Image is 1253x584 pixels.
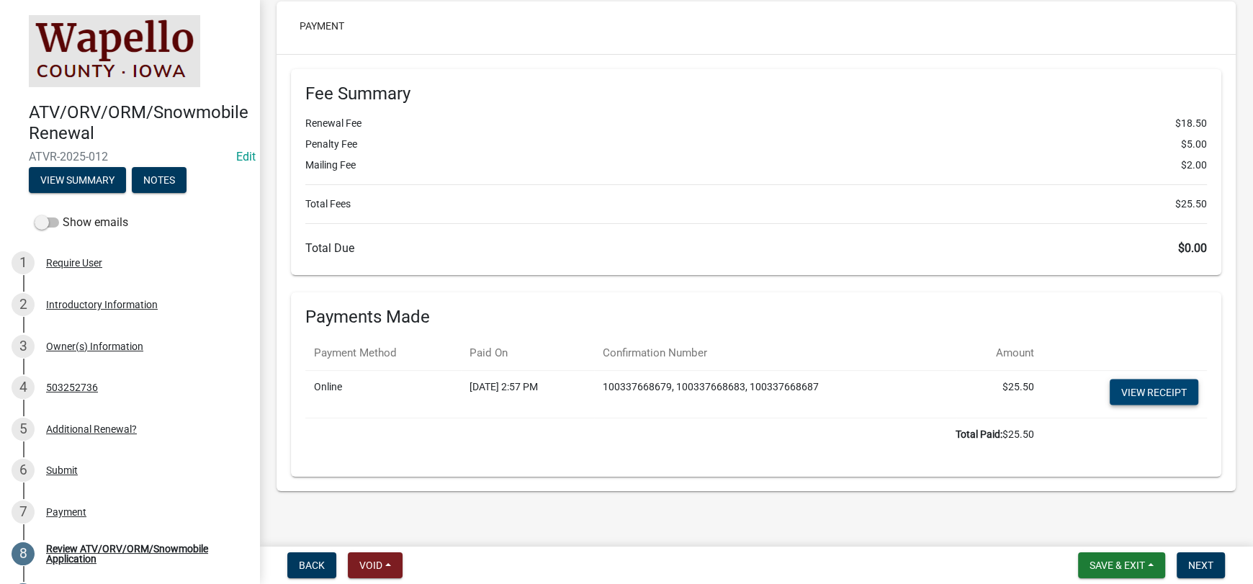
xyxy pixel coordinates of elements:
span: $25.50 [1175,197,1207,212]
th: Confirmation Number [594,336,956,370]
div: 4 [12,376,35,399]
td: 100337668679, 100337668683, 100337668687 [594,370,956,418]
th: Amount [956,336,1043,370]
h6: Fee Summary [305,84,1207,104]
button: Void [348,552,403,578]
div: 5 [12,418,35,441]
span: $18.50 [1175,116,1207,131]
span: Next [1188,560,1213,571]
div: Introductory Information [46,300,158,310]
div: 1 [12,251,35,274]
div: 503252736 [46,382,98,392]
a: Edit [236,150,256,163]
wm-modal-confirm: Summary [29,175,126,187]
button: Notes [132,167,187,193]
span: Back [299,560,325,571]
button: Next [1177,552,1225,578]
td: $25.50 [956,370,1043,418]
label: Show emails [35,214,128,231]
button: Save & Exit [1078,552,1165,578]
li: Renewal Fee [305,116,1207,131]
div: 3 [12,335,35,358]
div: 2 [12,293,35,316]
span: $0.00 [1178,241,1207,255]
th: Paid On [461,336,594,370]
span: Void [359,560,382,571]
div: Owner(s) Information [46,341,143,351]
h6: Total Due [305,241,1207,255]
span: Save & Exit [1090,560,1145,571]
img: Wapello County, Iowa [29,15,200,87]
div: Additional Renewal? [46,424,137,434]
span: ATVR-2025-012 [29,150,230,163]
td: [DATE] 2:57 PM [461,370,594,418]
div: Submit [46,465,78,475]
h6: Payments Made [305,307,1207,328]
div: 7 [12,500,35,524]
button: View Summary [29,167,126,193]
li: Mailing Fee [305,158,1207,173]
div: Require User [46,258,102,268]
li: Total Fees [305,197,1207,212]
wm-modal-confirm: Edit Application Number [236,150,256,163]
div: 8 [12,542,35,565]
b: Total Paid: [956,428,1002,440]
div: 6 [12,459,35,482]
td: Online [305,370,461,418]
div: Review ATV/ORV/ORM/Snowmobile Application [46,544,236,564]
button: Back [287,552,336,578]
td: $25.50 [305,418,1043,451]
wm-modal-confirm: Notes [132,175,187,187]
span: $5.00 [1181,137,1207,152]
li: Penalty Fee [305,137,1207,152]
span: $2.00 [1181,158,1207,173]
div: Payment [46,507,86,517]
th: Payment Method [305,336,461,370]
button: Payment [288,13,356,39]
a: View receipt [1110,379,1198,405]
h4: ATV/ORV/ORM/Snowmobile Renewal [29,102,248,144]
